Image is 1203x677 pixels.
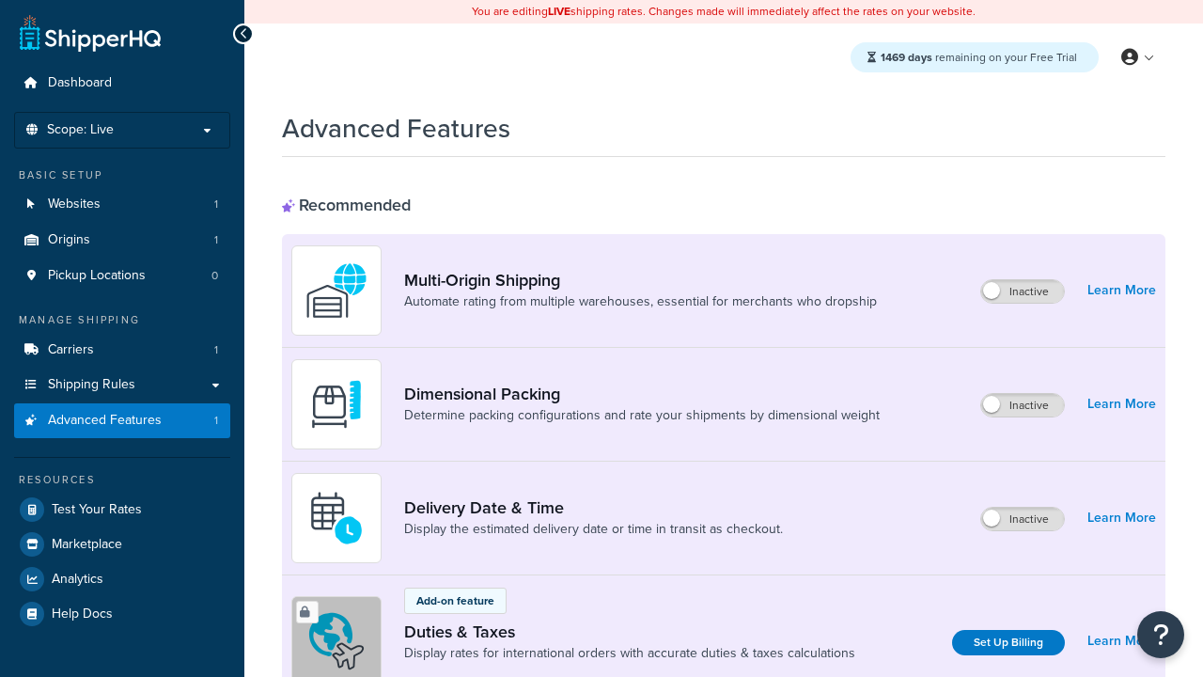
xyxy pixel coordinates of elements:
[14,333,230,368] li: Carriers
[881,49,932,66] strong: 1469 days
[14,403,230,438] li: Advanced Features
[14,368,230,402] a: Shipping Rules
[52,606,113,622] span: Help Docs
[881,49,1077,66] span: remaining on your Free Trial
[1087,628,1156,654] a: Learn More
[52,502,142,518] span: Test Your Rates
[1137,611,1184,658] button: Open Resource Center
[52,537,122,553] span: Marketplace
[1087,505,1156,531] a: Learn More
[304,371,369,437] img: DTVBYsAAAAAASUVORK5CYII=
[48,197,101,213] span: Websites
[1087,391,1156,417] a: Learn More
[48,268,146,284] span: Pickup Locations
[52,572,103,588] span: Analytics
[548,3,570,20] b: LIVE
[1087,277,1156,304] a: Learn More
[14,472,230,488] div: Resources
[214,232,218,248] span: 1
[211,268,218,284] span: 0
[14,223,230,258] a: Origins1
[14,223,230,258] li: Origins
[14,493,230,527] a: Test Your Rates
[14,187,230,222] li: Websites
[14,597,230,631] a: Help Docs
[48,413,162,429] span: Advanced Features
[48,377,135,393] span: Shipping Rules
[14,527,230,561] a: Marketplace
[416,592,494,609] p: Add-on feature
[404,520,783,539] a: Display the estimated delivery date or time in transit as checkout.
[14,66,230,101] a: Dashboard
[404,406,880,425] a: Determine packing configurations and rate your shipments by dimensional weight
[404,384,880,404] a: Dimensional Packing
[404,497,783,518] a: Delivery Date & Time
[214,342,218,358] span: 1
[981,508,1064,530] label: Inactive
[214,197,218,213] span: 1
[14,259,230,293] a: Pickup Locations0
[282,195,411,215] div: Recommended
[282,110,510,147] h1: Advanced Features
[952,630,1065,655] a: Set Up Billing
[304,258,369,323] img: WatD5o0RtDAAAAAElFTkSuQmCC
[304,485,369,551] img: gfkeb5ejjkALwAAAABJRU5ErkJggg==
[404,622,855,642] a: Duties & Taxes
[14,403,230,438] a: Advanced Features1
[404,644,855,663] a: Display rates for international orders with accurate duties & taxes calculations
[404,292,877,311] a: Automate rating from multiple warehouses, essential for merchants who dropship
[14,333,230,368] a: Carriers1
[48,232,90,248] span: Origins
[214,413,218,429] span: 1
[14,562,230,596] a: Analytics
[981,280,1064,303] label: Inactive
[14,187,230,222] a: Websites1
[47,122,114,138] span: Scope: Live
[14,167,230,183] div: Basic Setup
[48,75,112,91] span: Dashboard
[14,259,230,293] li: Pickup Locations
[48,342,94,358] span: Carriers
[14,312,230,328] div: Manage Shipping
[404,270,877,291] a: Multi-Origin Shipping
[981,394,1064,417] label: Inactive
